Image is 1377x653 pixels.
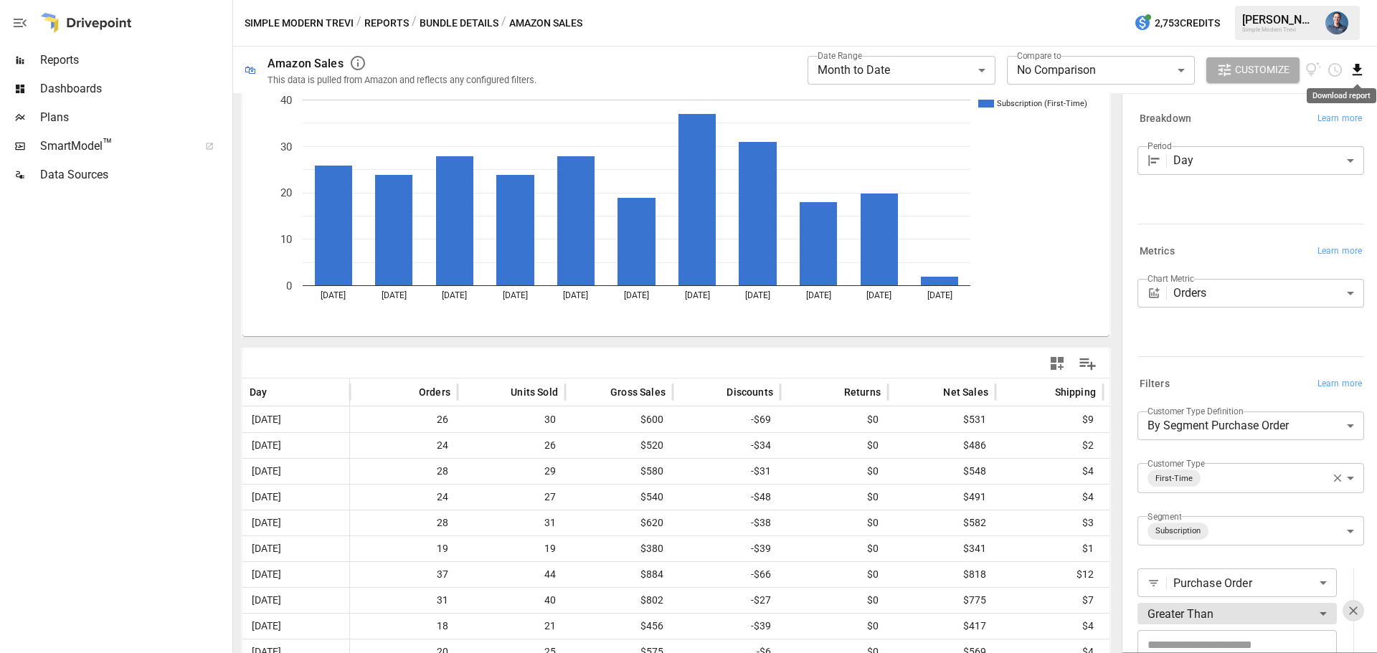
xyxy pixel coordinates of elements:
button: Sort [489,382,509,402]
label: Customer Type [1147,457,1205,470]
span: $0 [787,510,881,535]
span: $884 [572,562,666,587]
text: [DATE] [806,290,831,300]
span: Reports [40,52,229,69]
span: $818 [895,562,988,587]
label: Date Range [818,49,862,62]
span: 37 [357,562,450,587]
button: Sort [269,382,289,402]
span: -$27 [680,588,773,613]
text: 0 [286,280,292,292]
span: Units Sold [511,385,558,399]
button: Download report [1349,62,1366,78]
span: [DATE] [250,510,283,535]
span: Subscription [1150,523,1206,539]
span: $775 [895,588,988,613]
span: -$69 [680,407,773,432]
img: Mike Beckham [1325,11,1348,34]
span: [DATE] [250,614,283,639]
span: $0 [787,407,881,432]
button: Sort [922,382,942,402]
text: Subscription (First-Time) [997,99,1087,108]
div: Orders [1173,279,1364,308]
button: Sort [589,382,609,402]
span: [DATE] [250,433,283,458]
div: / [412,14,417,32]
text: 20 [280,186,292,199]
span: $0 [787,485,881,510]
div: This data is pulled from Amazon and reflects any configured filters. [268,75,536,85]
label: Customer Type Definition [1147,405,1244,417]
button: Schedule report [1327,62,1343,78]
span: $4 [1003,485,1096,510]
span: 19 [357,536,450,561]
button: 2,753Credits [1128,10,1226,37]
span: Data Sources [40,166,229,183]
span: Shipping [1055,385,1096,399]
div: Download report [1307,88,1376,103]
span: -$48 [680,485,773,510]
div: Greater Than [1137,599,1337,628]
span: 29 [465,459,558,484]
span: -$39 [680,614,773,639]
span: $520 [572,433,666,458]
span: $417 [895,614,988,639]
button: Reports [364,14,409,32]
button: Sort [705,382,725,402]
text: [DATE] [866,290,891,300]
h6: Metrics [1140,244,1175,259]
text: 10 [280,233,292,246]
span: 27 [465,485,558,510]
span: $0 [787,433,881,458]
div: By Segment Purchase Order [1137,411,1364,440]
span: 30 [465,407,558,432]
span: -$66 [680,562,773,587]
label: Segment [1147,510,1181,523]
button: Bundle Details [420,14,498,32]
text: [DATE] [503,290,528,300]
span: $7 [1003,588,1096,613]
span: $0 [787,562,881,587]
span: $582 [895,510,988,535]
span: $620 [572,510,666,535]
span: 26 [357,407,450,432]
span: Purchase Order [1173,575,1314,591]
text: [DATE] [321,290,346,300]
span: 28 [357,459,450,484]
button: Sort [823,382,843,402]
h6: Filters [1140,376,1170,392]
span: [DATE] [250,459,283,484]
span: $0 [787,588,881,613]
button: Mike Beckham [1317,3,1357,43]
span: [DATE] [250,588,283,613]
span: SmartModel [40,138,189,155]
button: Manage Columns [1071,348,1104,380]
button: Customize [1206,57,1300,83]
span: 24 [357,485,450,510]
span: $380 [572,536,666,561]
span: $12 [1003,562,1096,587]
span: $4 [1003,614,1096,639]
span: Dashboards [40,80,229,97]
span: $531 [895,407,988,432]
span: 19 [465,536,558,561]
button: Sort [1033,382,1054,402]
div: / [501,14,506,32]
text: 40 [280,94,292,107]
span: -$34 [680,433,773,458]
span: First-Time [1150,470,1198,487]
button: Sort [397,382,417,402]
span: 28 [357,510,450,535]
span: 31 [357,588,450,613]
span: $0 [787,459,881,484]
span: $9 [1003,407,1096,432]
span: Plans [40,109,229,126]
text: [DATE] [442,290,467,300]
span: $1 [1003,536,1096,561]
svg: A chart. [242,78,1099,336]
span: -$38 [680,510,773,535]
h6: Breakdown [1140,111,1191,127]
div: Simple Modern Trevi [1242,27,1317,33]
